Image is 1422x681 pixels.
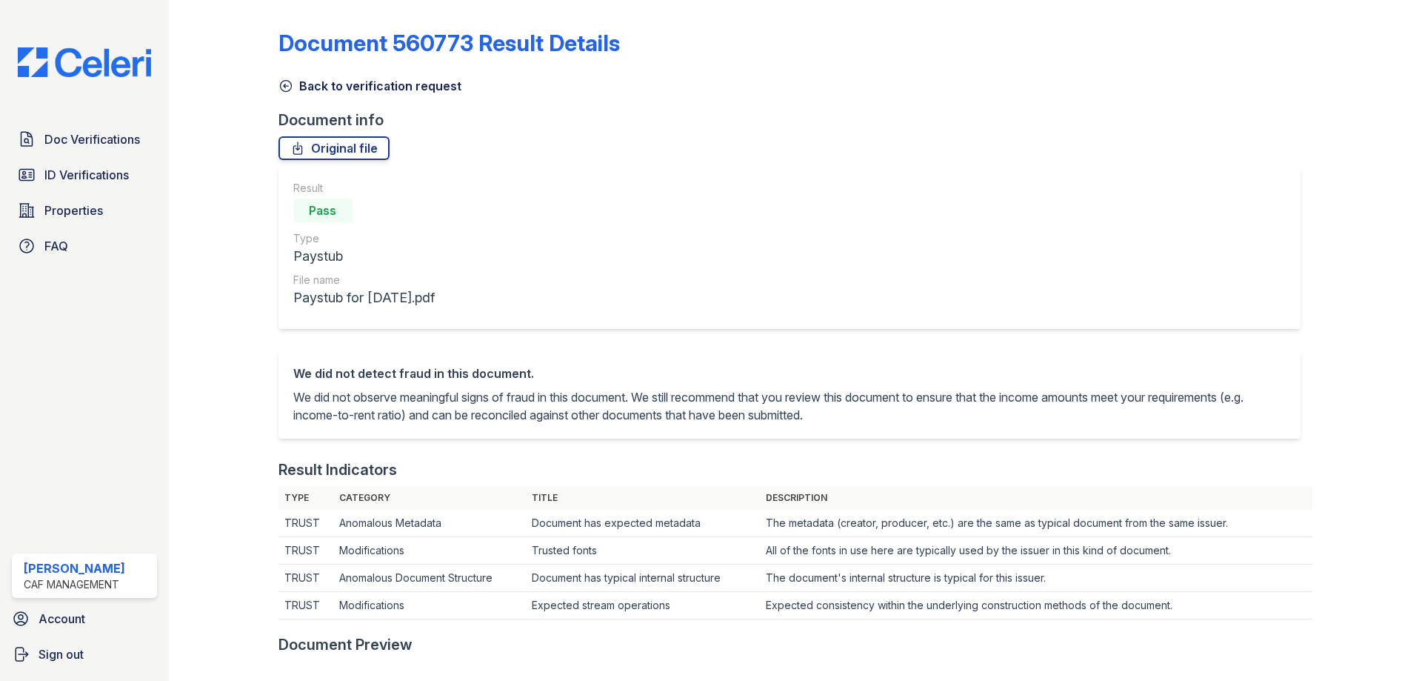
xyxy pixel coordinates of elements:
div: We did not detect fraud in this document. [293,365,1286,382]
td: Modifications [333,592,526,619]
div: Result Indicators [278,459,397,480]
a: Account [6,604,163,634]
td: The metadata (creator, producer, etc.) are the same as typical document from the same issuer. [760,510,1312,537]
div: [PERSON_NAME] [24,559,125,577]
div: Document info [278,110,1312,130]
span: Properties [44,202,103,219]
a: FAQ [12,231,157,261]
div: Result [293,181,435,196]
div: Type [293,231,435,246]
td: Anomalous Document Structure [333,565,526,592]
a: Sign out [6,640,163,669]
td: TRUST [278,565,334,592]
th: Title [526,486,760,510]
div: Paystub [293,246,435,267]
td: Document has typical internal structure [526,565,760,592]
a: Document 560773 Result Details [278,30,620,56]
a: Original file [278,136,390,160]
div: Pass [293,199,353,222]
td: TRUST [278,537,334,565]
div: CAF Management [24,577,125,592]
td: Document has expected metadata [526,510,760,537]
div: File name [293,273,435,288]
a: Properties [12,196,157,225]
td: Trusted fonts [526,537,760,565]
th: Category [333,486,526,510]
a: Back to verification request [278,77,461,95]
span: Sign out [39,645,84,663]
div: Document Preview [278,634,413,655]
td: TRUST [278,592,334,619]
a: Doc Verifications [12,124,157,154]
a: ID Verifications [12,160,157,190]
span: Account [39,610,85,628]
td: Expected consistency within the underlying construction methods of the document. [760,592,1312,619]
span: FAQ [44,237,68,255]
td: Modifications [333,537,526,565]
td: Expected stream operations [526,592,760,619]
th: Description [760,486,1312,510]
td: The document's internal structure is typical for this issuer. [760,565,1312,592]
td: Anomalous Metadata [333,510,526,537]
p: We did not observe meaningful signs of fraud in this document. We still recommend that you review... [293,388,1286,424]
span: ID Verifications [44,166,129,184]
td: TRUST [278,510,334,537]
div: Paystub for [DATE].pdf [293,288,435,308]
span: Doc Verifications [44,130,140,148]
td: All of the fonts in use here are typically used by the issuer in this kind of document. [760,537,1312,565]
img: CE_Logo_Blue-a8612792a0a2168367f1c8372b55b34899dd931a85d93a1a3d3e32e68fde9ad4.png [6,47,163,77]
th: Type [278,486,334,510]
